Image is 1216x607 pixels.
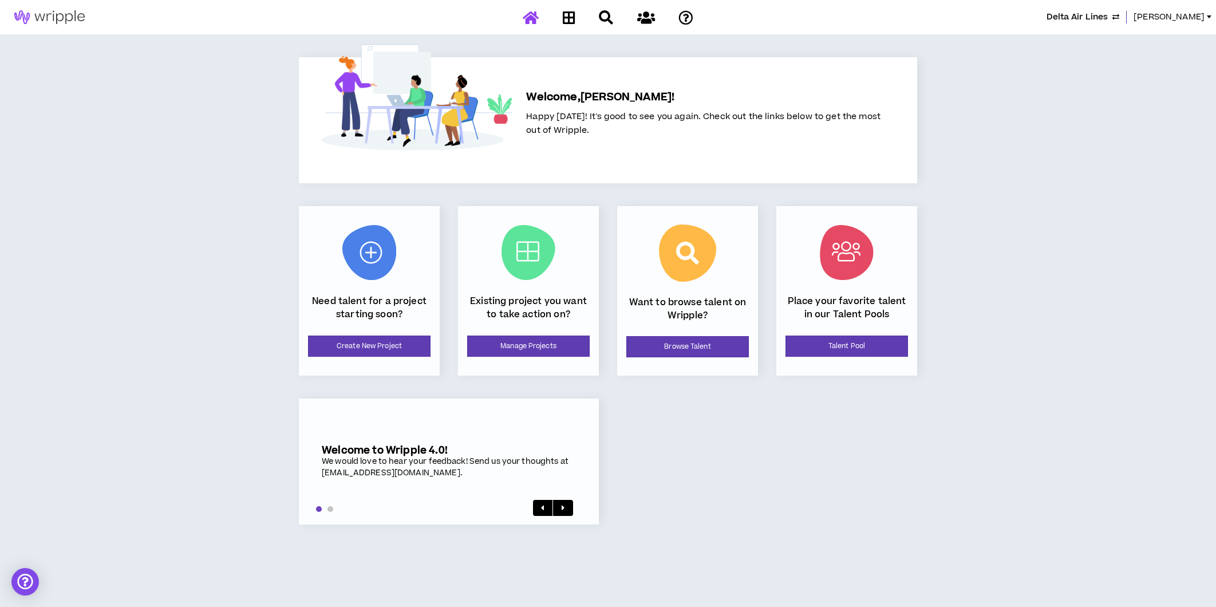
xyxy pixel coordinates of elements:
[1134,11,1205,23] span: [PERSON_NAME]
[785,336,908,357] a: Talent Pool
[308,336,431,357] a: Create New Project
[1047,11,1108,23] span: Delta Air Lines
[502,225,555,280] img: Current Projects
[626,336,749,357] a: Browse Talent
[342,225,396,280] img: New Project
[322,444,576,456] h5: Welcome to Wripple 4.0!
[322,456,576,479] div: We would love to hear your feedback! Send us your thoughts at [EMAIL_ADDRESS][DOMAIN_NAME].
[785,295,908,321] p: Place your favorite talent in our Talent Pools
[626,296,749,322] p: Want to browse talent on Wripple?
[526,89,881,105] h5: Welcome, [PERSON_NAME] !
[467,295,590,321] p: Existing project you want to take action on?
[1047,11,1119,23] button: Delta Air Lines
[11,568,39,596] div: Open Intercom Messenger
[308,295,431,321] p: Need talent for a project starting soon?
[526,111,881,136] span: Happy [DATE]! It's good to see you again. Check out the links below to get the most out of Wripple.
[467,336,590,357] a: Manage Projects
[820,225,874,280] img: Talent Pool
